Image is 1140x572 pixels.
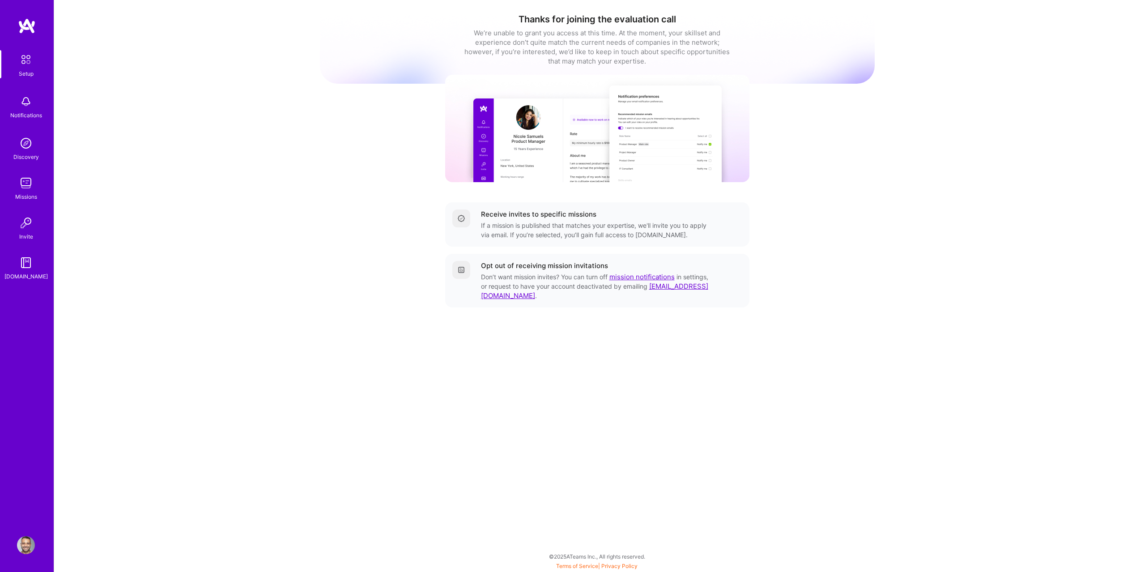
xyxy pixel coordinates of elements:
a: Privacy Policy [601,563,638,569]
div: [DOMAIN_NAME] [4,272,48,281]
img: bell [17,93,35,111]
div: Missions [15,192,37,201]
div: If a mission is published that matches your expertise, we'll invite you to apply via email. If yo... [481,221,710,239]
a: Terms of Service [556,563,598,569]
img: teamwork [17,174,35,192]
div: Don’t want mission invites? You can turn off in settings, or request to have your account deactiv... [481,272,710,300]
h1: Thanks for joining the evaluation call [320,14,875,25]
img: Invite [17,214,35,232]
a: User Avatar [15,536,37,554]
div: Notifications [10,111,42,120]
img: guide book [17,254,35,272]
img: logo [18,18,36,34]
img: discovery [17,134,35,152]
span: | [556,563,638,569]
img: curated missions [445,75,749,182]
div: Opt out of receiving mission invitations [481,261,608,270]
img: User Avatar [17,536,35,554]
div: © 2025 ATeams Inc., All rights reserved. [54,545,1140,568]
img: Getting started [458,266,465,273]
div: Invite [19,232,33,241]
div: Receive invites to specific missions [481,209,596,219]
div: Discovery [13,152,39,162]
div: Setup [19,69,34,78]
img: Completed [458,215,465,222]
div: We’re unable to grant you access at this time. At the moment, your skillset and experience don’t ... [463,28,732,66]
a: mission notifications [609,273,675,281]
img: setup [17,50,35,69]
